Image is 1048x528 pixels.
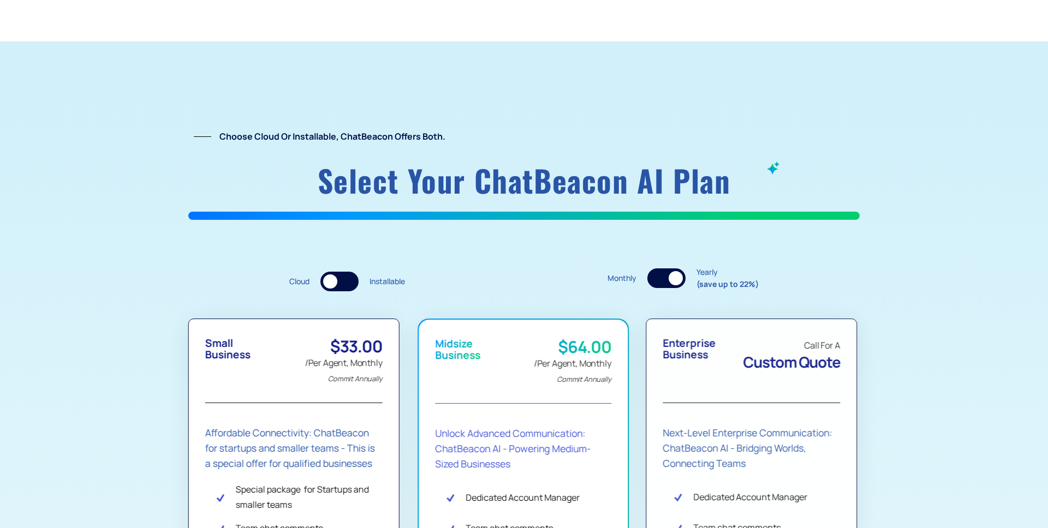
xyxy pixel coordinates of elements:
[188,166,860,195] h1: Select your ChatBeacon AI plan
[663,338,716,361] div: Enterprise Business
[696,279,759,289] strong: (save up to 22%)
[435,338,480,361] div: Midsize Business
[435,427,591,470] strong: Unlock Advanced Communication: ChatBeacon AI - Powering Medium-Sized Businesses
[557,374,611,384] em: Commit Annually
[328,374,383,383] em: Commit Annually
[205,338,251,361] div: Small Business
[696,266,759,290] div: Yearly
[534,356,611,387] div: /Per Agent, Monthly
[766,160,781,176] img: ChatBeacon AI
[289,275,309,287] div: Cloud
[534,338,611,356] div: $64.00
[219,130,445,142] strong: Choose Cloud or Installable, ChatBeacon offers both.
[663,425,841,471] div: Next-Level Enterprise Communication: ChatBeacon AI - Bridging Worlds, Connecting Teams
[466,490,580,505] div: Dedicated Account Manager
[446,492,455,502] img: Check
[743,338,840,353] div: Call For A
[236,482,383,512] div: Special package for Startups and smaller teams
[194,136,211,137] img: Line
[216,492,225,502] img: Check
[305,338,382,355] div: $33.00
[205,425,383,471] div: Affordable Connectivity: ChatBeacon for startups and smaller teams - This is a special offer for ...
[608,272,636,284] div: Monthly
[694,489,808,505] div: Dedicated Account Manager
[674,491,683,502] img: Check
[743,352,840,372] span: Custom Quote
[370,275,405,287] div: Installable
[305,355,382,386] div: /Per Agent, Monthly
